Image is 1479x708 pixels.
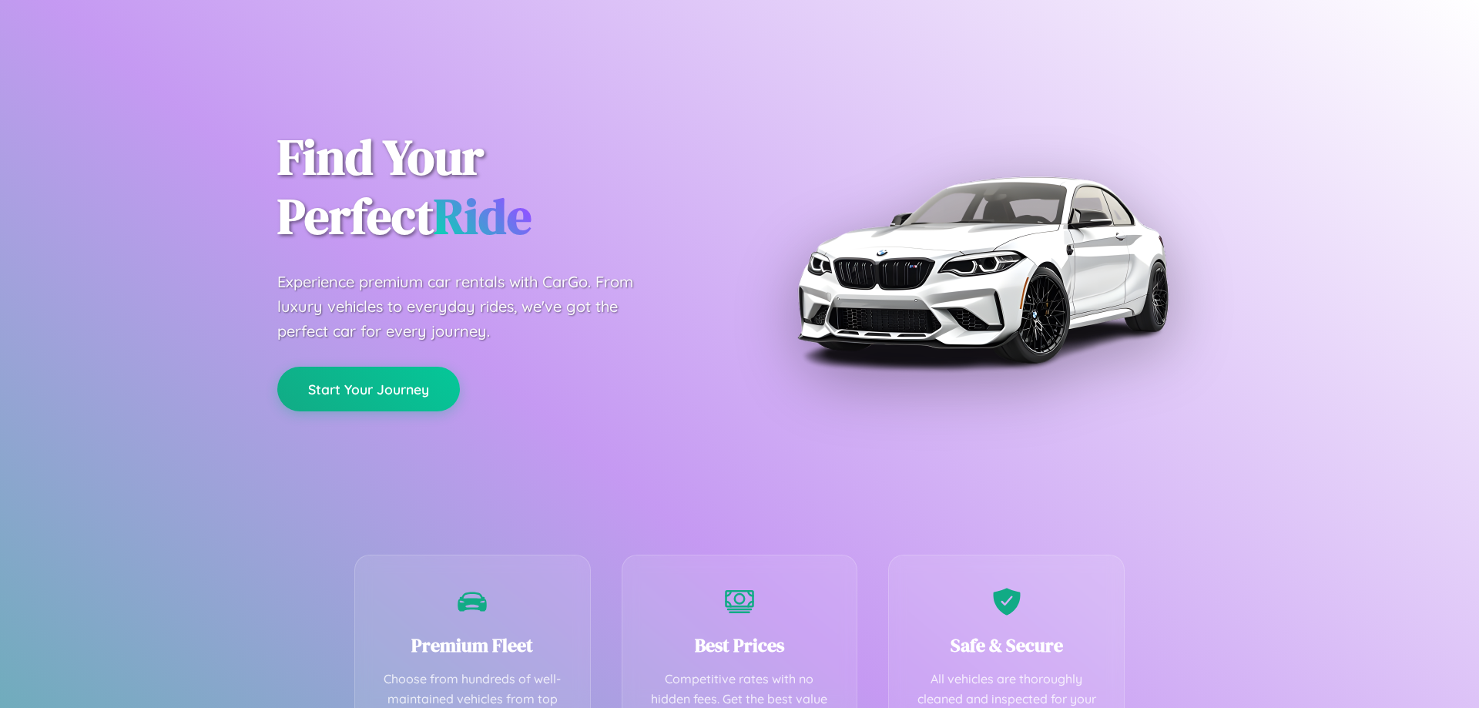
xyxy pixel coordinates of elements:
[434,183,532,250] span: Ride
[277,367,460,411] button: Start Your Journey
[277,270,662,344] p: Experience premium car rentals with CarGo. From luxury vehicles to everyday rides, we've got the ...
[790,77,1175,462] img: Premium BMW car rental vehicle
[277,128,716,247] h1: Find Your Perfect
[646,633,834,658] h3: Best Prices
[912,633,1101,658] h3: Safe & Secure
[378,633,567,658] h3: Premium Fleet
